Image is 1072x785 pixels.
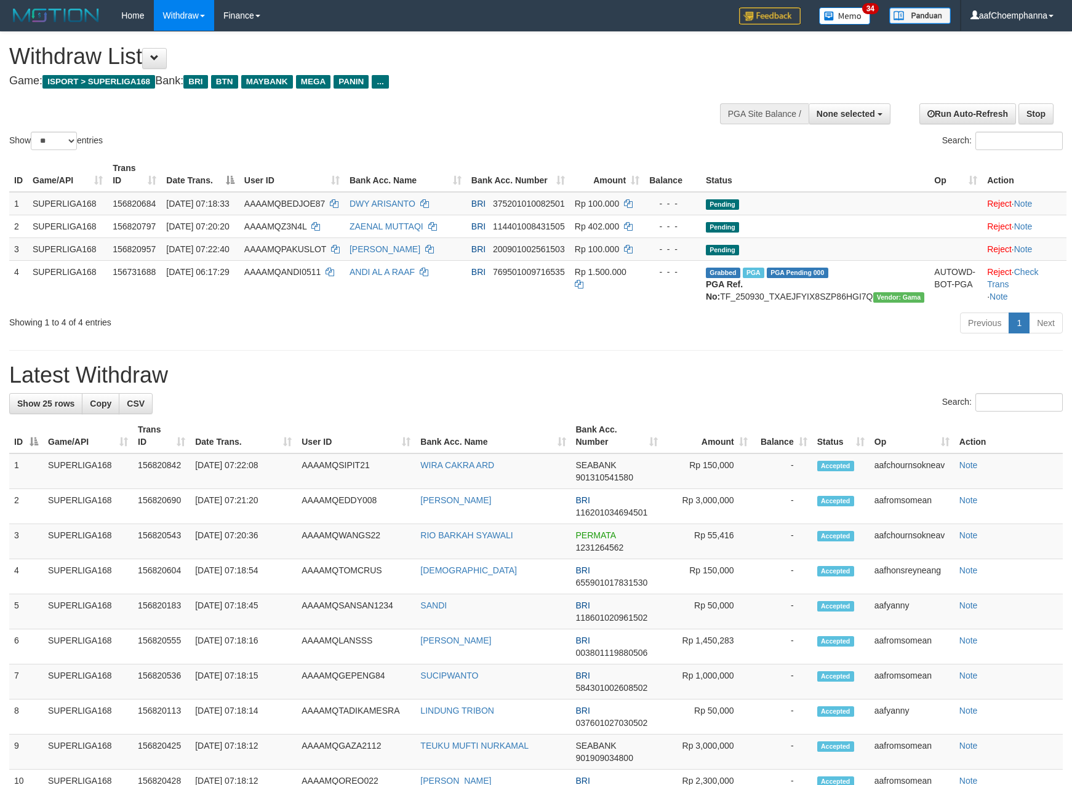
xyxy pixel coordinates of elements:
[166,221,229,231] span: [DATE] 07:20:20
[982,237,1066,260] td: ·
[90,399,111,408] span: Copy
[870,664,954,699] td: aafromsomean
[43,418,133,453] th: Game/API: activate to sort column ascending
[9,311,438,329] div: Showing 1 to 4 of 4 entries
[987,267,1038,289] a: Check Trans
[133,489,190,524] td: 156820690
[870,629,954,664] td: aafromsomean
[28,157,108,192] th: Game/API: activate to sort column ascending
[43,489,133,524] td: SUPERLIGA168
[9,393,82,414] a: Show 25 rows
[576,613,648,623] span: Copy 118601020961502 to clipboard
[420,600,447,610] a: SANDI
[889,7,951,24] img: panduan.png
[108,157,161,192] th: Trans ID: activate to sort column ascending
[372,75,388,89] span: ...
[870,418,954,453] th: Op: activate to sort column ascending
[753,418,812,453] th: Balance: activate to sort column ascending
[420,636,491,645] a: [PERSON_NAME]
[471,221,486,231] span: BRI
[987,267,1012,277] a: Reject
[133,699,190,735] td: 156820113
[420,460,494,470] a: WIRA CAKRA ARD
[942,132,1063,150] label: Search:
[297,629,415,664] td: AAAAMQLANSSS
[720,103,809,124] div: PGA Site Balance /
[663,453,753,489] td: Rp 150,000
[471,244,486,254] span: BRI
[663,699,753,735] td: Rp 50,000
[297,418,415,453] th: User ID: activate to sort column ascending
[127,399,145,408] span: CSV
[244,199,326,209] span: AAAAMQBEDJOE87
[870,524,954,559] td: aafchournsokneav
[870,594,954,629] td: aafyanny
[959,636,978,645] a: Note
[576,718,648,728] span: Copy 037601027030502 to clipboard
[113,221,156,231] span: 156820797
[812,418,870,453] th: Status: activate to sort column ascending
[190,489,297,524] td: [DATE] 07:21:20
[982,157,1066,192] th: Action
[190,453,297,489] td: [DATE] 07:22:08
[987,244,1012,254] a: Reject
[9,629,43,664] td: 6
[297,489,415,524] td: AAAAMQEDDY008
[9,260,28,308] td: 4
[809,103,890,124] button: None selected
[753,629,812,664] td: -
[576,683,648,693] span: Copy 584301002608502 to clipboard
[190,664,297,699] td: [DATE] 07:18:15
[739,7,801,25] img: Feedback.jpg
[575,221,619,231] span: Rp 402.000
[190,418,297,453] th: Date Trans.: activate to sort column ascending
[753,699,812,735] td: -
[990,292,1008,301] a: Note
[133,735,190,770] td: 156820425
[334,75,369,89] span: PANIN
[133,664,190,699] td: 156820536
[345,157,466,192] th: Bank Acc. Name: activate to sort column ascending
[241,75,293,89] span: MAYBANK
[133,524,190,559] td: 156820543
[576,706,590,715] span: BRI
[244,267,321,277] span: AAAAMQANDI0511
[575,267,626,277] span: Rp 1.500.000
[190,735,297,770] td: [DATE] 07:18:12
[82,393,119,414] a: Copy
[43,453,133,489] td: SUPERLIGA168
[28,260,108,308] td: SUPERLIGA168
[663,418,753,453] th: Amount: activate to sort column ascending
[576,636,590,645] span: BRI
[817,706,854,717] span: Accepted
[663,664,753,699] td: Rp 1,000,000
[1014,244,1033,254] a: Note
[161,157,239,192] th: Date Trans.: activate to sort column descending
[571,418,663,453] th: Bank Acc. Number: activate to sort column ascending
[959,530,978,540] a: Note
[663,559,753,594] td: Rp 150,000
[982,192,1066,215] td: ·
[133,453,190,489] td: 156820842
[576,671,590,680] span: BRI
[576,565,590,575] span: BRI
[9,44,702,69] h1: Withdraw List
[870,453,954,489] td: aafchournsokneav
[959,460,978,470] a: Note
[113,267,156,277] span: 156731688
[297,699,415,735] td: AAAAMQTADIKAMESRA
[28,192,108,215] td: SUPERLIGA168
[493,244,565,254] span: Copy 200901002561503 to clipboard
[166,199,229,209] span: [DATE] 07:18:33
[663,594,753,629] td: Rp 50,000
[649,197,696,210] div: - - -
[817,496,854,506] span: Accepted
[663,735,753,770] td: Rp 3,000,000
[576,508,648,517] span: Copy 116201034694501 to clipboard
[166,244,229,254] span: [DATE] 07:22:40
[350,199,415,209] a: DWY ARISANTO
[350,221,423,231] a: ZAENAL MUTTAQI
[819,7,871,25] img: Button%20Memo.svg
[9,237,28,260] td: 3
[420,495,491,505] a: [PERSON_NAME]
